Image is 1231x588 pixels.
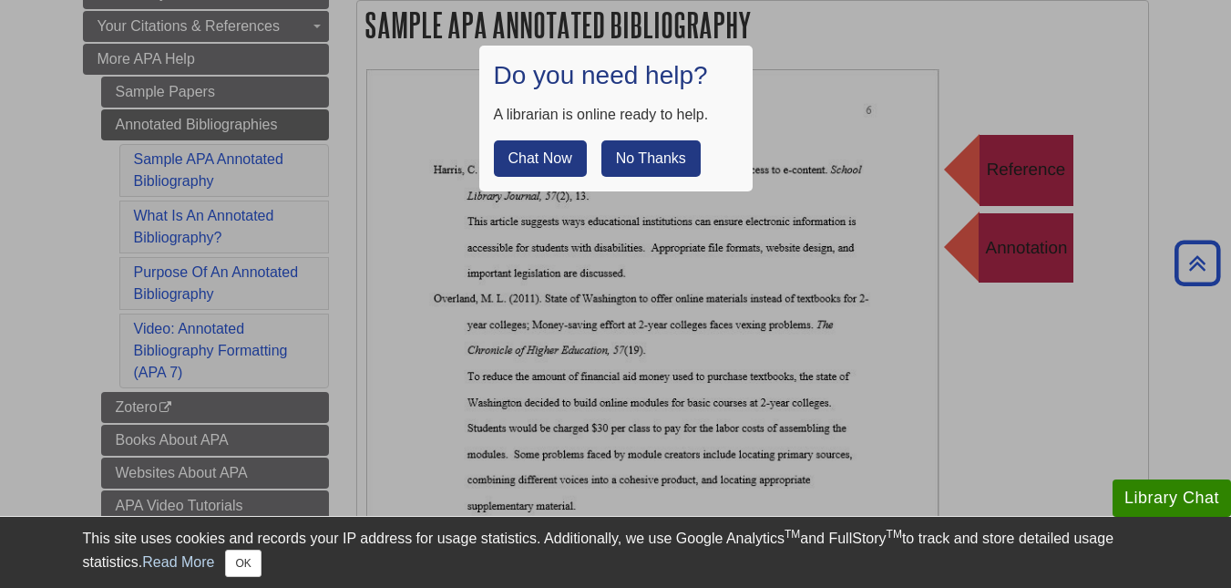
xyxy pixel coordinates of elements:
sup: TM [887,528,902,541]
a: Read More [142,554,214,570]
div: This site uses cookies and records your IP address for usage statistics. Additionally, we use Goo... [83,528,1149,577]
div: A librarian is online ready to help. [494,104,738,126]
button: Library Chat [1113,480,1231,517]
button: Chat Now [494,140,587,177]
sup: TM [785,528,800,541]
h1: Do you need help? [494,60,738,91]
button: No Thanks [601,140,701,177]
button: Close [225,550,261,577]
